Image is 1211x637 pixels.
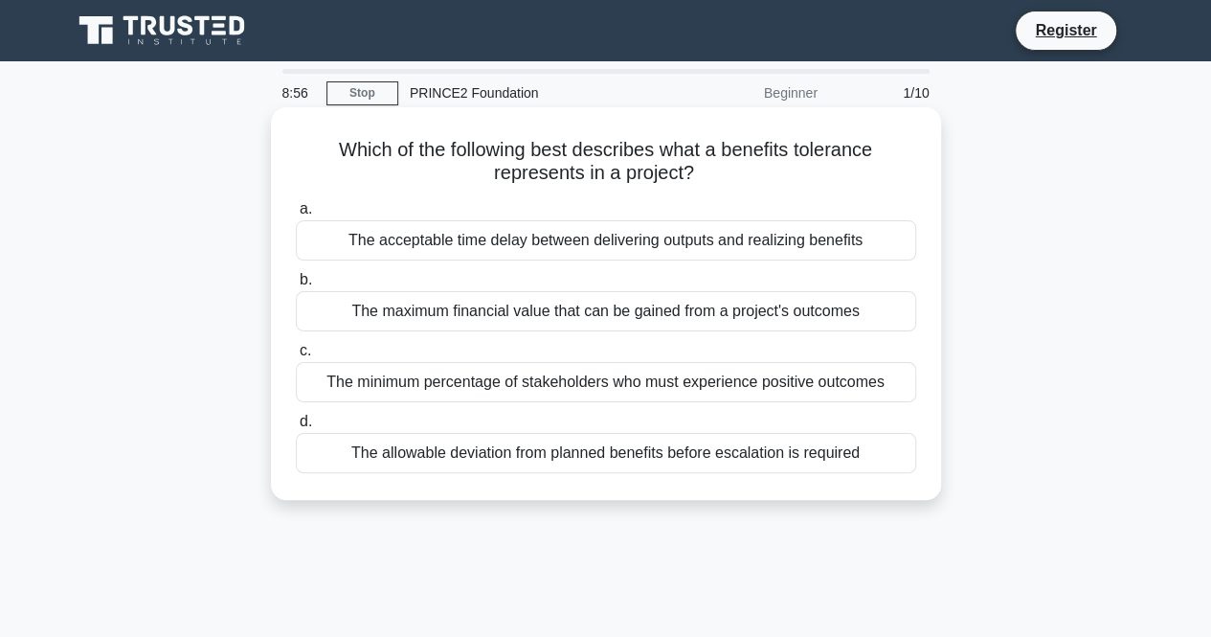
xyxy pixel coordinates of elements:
div: The maximum financial value that can be gained from a project's outcomes [296,291,916,331]
div: The acceptable time delay between delivering outputs and realizing benefits [296,220,916,261]
div: Beginner [662,74,829,112]
div: PRINCE2 Foundation [398,74,662,112]
span: a. [300,200,312,216]
span: d. [300,413,312,429]
a: Register [1023,18,1108,42]
div: 8:56 [271,74,326,112]
div: The minimum percentage of stakeholders who must experience positive outcomes [296,362,916,402]
div: 1/10 [829,74,941,112]
div: The allowable deviation from planned benefits before escalation is required [296,433,916,473]
span: c. [300,342,311,358]
span: b. [300,271,312,287]
a: Stop [326,81,398,105]
h5: Which of the following best describes what a benefits tolerance represents in a project? [294,138,918,186]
